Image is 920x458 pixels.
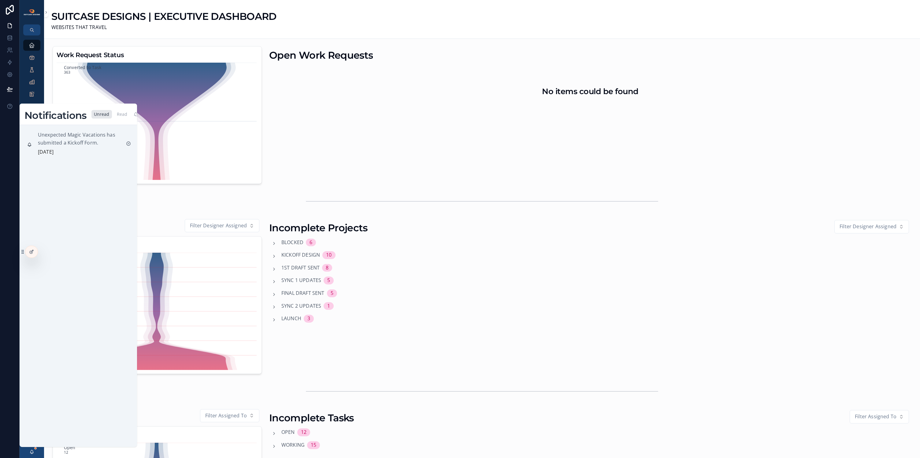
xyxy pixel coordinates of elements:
text: 363 [64,70,70,75]
div: 12 [301,428,306,436]
span: WEBSITES THAT TRAVEL [51,24,276,31]
button: Select Button [834,220,909,233]
span: 1st Draft Sent [281,264,320,272]
p: Unexpected Magic Vacations has submitted a Kickoff Form. [38,131,121,147]
div: 1 [327,302,330,310]
button: Select Button [200,409,259,423]
h1: SUITCASE DESIGNS | EXECUTIVE DASHBOARD [51,10,276,24]
span: Final Draft Sent [281,289,325,297]
text: Converted to Task [64,64,102,70]
span: Kickoff Design [281,251,320,259]
h1: Notifications [24,108,87,123]
div: Unread [91,110,112,119]
h3: Work Request Status [57,50,258,60]
div: 8 [326,264,328,272]
h1: Incomplete Tasks [269,411,354,425]
span: Launch [281,315,301,323]
span: Filter Assigned To [205,412,247,420]
span: Blocked [281,239,303,247]
h3: Project Status [57,240,258,250]
button: Select Button [850,410,909,423]
div: 5 [327,277,330,284]
text: 12 [64,450,68,455]
button: Select Button [185,219,259,233]
p: [DATE] [38,148,54,156]
span: Filter Assigned To [855,413,896,421]
h2: No items could be found [542,86,638,97]
div: scrollable content [20,35,44,156]
span: Sync 2 Updates [281,302,321,310]
div: 15 [311,441,316,449]
div: 10 [326,251,332,259]
h1: Open Work Requests [269,49,373,62]
h3: Task Status [57,430,258,440]
div: 6 [310,239,312,247]
div: 3 [307,315,310,323]
span: Filter Designer Assigned [190,222,247,230]
div: 5 [331,289,333,297]
span: Open [281,428,295,436]
img: App logo [23,9,40,16]
text: Open [64,444,76,450]
span: Working [281,441,305,449]
h1: Incomplete Projects [269,221,368,235]
div: Read [114,110,130,119]
span: Sync 1 Updates [281,277,321,284]
span: Filter Designer Assigned [840,223,896,231]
